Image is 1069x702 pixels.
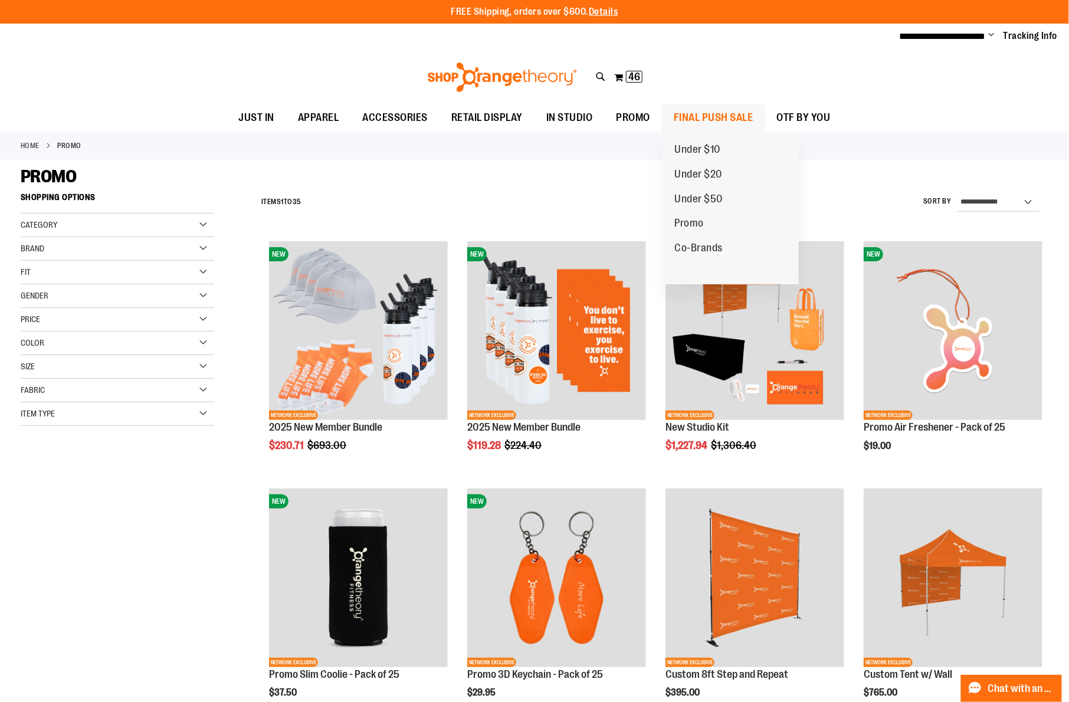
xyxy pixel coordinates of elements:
img: Shop Orangetheory [426,63,579,92]
span: 1 [281,198,284,206]
span: JUST IN [239,104,275,131]
span: Price [21,314,40,324]
span: Size [21,362,35,371]
a: APPAREL [286,104,351,132]
img: OTF Custom Tent w/single sided wall Orange [864,488,1042,667]
span: NEW [269,247,288,261]
span: NETWORK EXCLUSIVE [864,658,913,667]
span: ACCESSORIES [363,104,428,131]
span: NETWORK EXCLUSIVE [864,411,913,420]
a: Under $10 [663,137,733,162]
a: Custom 8ft Step and Repeat [665,668,788,680]
span: Promo [675,217,704,232]
span: Fit [21,267,31,277]
img: New Studio Kit [665,241,844,420]
span: APPAREL [298,104,339,131]
span: $765.00 [864,687,899,698]
a: 2025 New Member Bundle [467,421,581,433]
a: Promo 3D Keychain - Pack of 25 [467,668,603,680]
a: ACCESSORIES [351,104,440,132]
a: Home [21,140,40,151]
img: 2025 New Member Bundle [467,241,646,420]
div: product [461,235,652,481]
span: IN STUDIO [546,104,593,131]
img: 2025 New Member Bundle [269,241,448,420]
a: Details [589,6,618,17]
span: $29.95 [467,687,497,698]
button: Account menu [989,30,995,42]
span: $693.00 [307,439,348,451]
span: $230.71 [269,439,306,451]
div: product [263,235,454,481]
span: NEW [269,494,288,509]
h2: Items to [261,193,301,211]
span: PROMO [617,104,651,131]
a: Promo Slim Coolie - Pack of 25 [269,668,399,680]
span: NEW [467,247,487,261]
a: Tracking Info [1004,29,1058,42]
span: 46 [628,71,640,83]
span: Gender [21,291,48,300]
strong: PROMO [58,140,82,151]
span: Color [21,338,44,347]
span: Fabric [21,385,45,395]
span: $119.28 [467,439,503,451]
a: 2025 New Member BundleNEWNETWORK EXCLUSIVE [269,241,448,422]
span: NETWORK EXCLUSIVE [665,411,714,420]
a: OTF 8ft Step and RepeatNETWORK EXCLUSIVE [665,488,844,669]
a: Co-Brands [663,236,735,261]
label: Sort By [923,196,952,206]
span: FINAL PUSH SALE [674,104,753,131]
span: OTF BY YOU [777,104,831,131]
span: Chat with an Expert [988,683,1055,694]
span: PROMO [21,166,77,186]
div: product [660,235,850,481]
span: NETWORK EXCLUSIVE [269,658,318,667]
span: Under $20 [675,168,723,183]
a: IN STUDIO [534,104,605,132]
span: NETWORK EXCLUSIVE [467,658,516,667]
a: New Studio KitNEWNETWORK EXCLUSIVE [665,241,844,422]
a: RETAIL DISPLAY [440,104,534,132]
span: $19.00 [864,441,893,451]
span: Brand [21,244,44,253]
img: Promo Slim Coolie - Pack of 25 [269,488,448,667]
a: Promo [663,211,716,236]
span: $1,306.40 [711,439,758,451]
a: PROMO [605,104,663,131]
p: FREE Shipping, orders over $600. [451,5,618,19]
span: Category [21,220,57,229]
img: Promo 3D Keychain - Pack of 25 [467,488,646,667]
img: OTF 8ft Step and Repeat [665,488,844,667]
a: Promo Air Freshener - Pack of 25 [864,421,1005,433]
a: Promo Air Freshener - Pack of 25NEWNETWORK EXCLUSIVE [864,241,1042,422]
span: 35 [293,198,301,206]
a: JUST IN [227,104,287,132]
a: New Studio Kit [665,421,729,433]
a: Promo Slim Coolie - Pack of 25NEWNETWORK EXCLUSIVE [269,488,448,669]
button: Chat with an Expert [961,675,1063,702]
a: Under $20 [663,162,734,187]
span: NETWORK EXCLUSIVE [665,658,714,667]
span: $37.50 [269,687,299,698]
a: OTF BY YOU [765,104,842,132]
a: Under $50 [663,187,735,212]
span: RETAIL DISPLAY [451,104,523,131]
span: NETWORK EXCLUSIVE [269,411,318,420]
span: Under $50 [675,193,723,208]
span: Under $10 [675,143,721,158]
img: Promo Air Freshener - Pack of 25 [864,241,1042,420]
span: $1,227.94 [665,439,709,451]
span: $395.00 [665,687,701,698]
a: 2025 New Member Bundle [269,421,382,433]
a: Promo 3D Keychain - Pack of 25NEWNETWORK EXCLUSIVE [467,488,646,669]
span: NETWORK EXCLUSIVE [467,411,516,420]
a: FINAL PUSH SALE [662,104,765,132]
span: Co-Brands [675,242,723,257]
span: $224.40 [504,439,543,451]
div: product [858,235,1048,481]
ul: FINAL PUSH SALE [663,132,799,284]
a: Custom Tent w/ Wall [864,668,952,680]
span: NEW [864,247,883,261]
span: Item Type [21,409,55,418]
